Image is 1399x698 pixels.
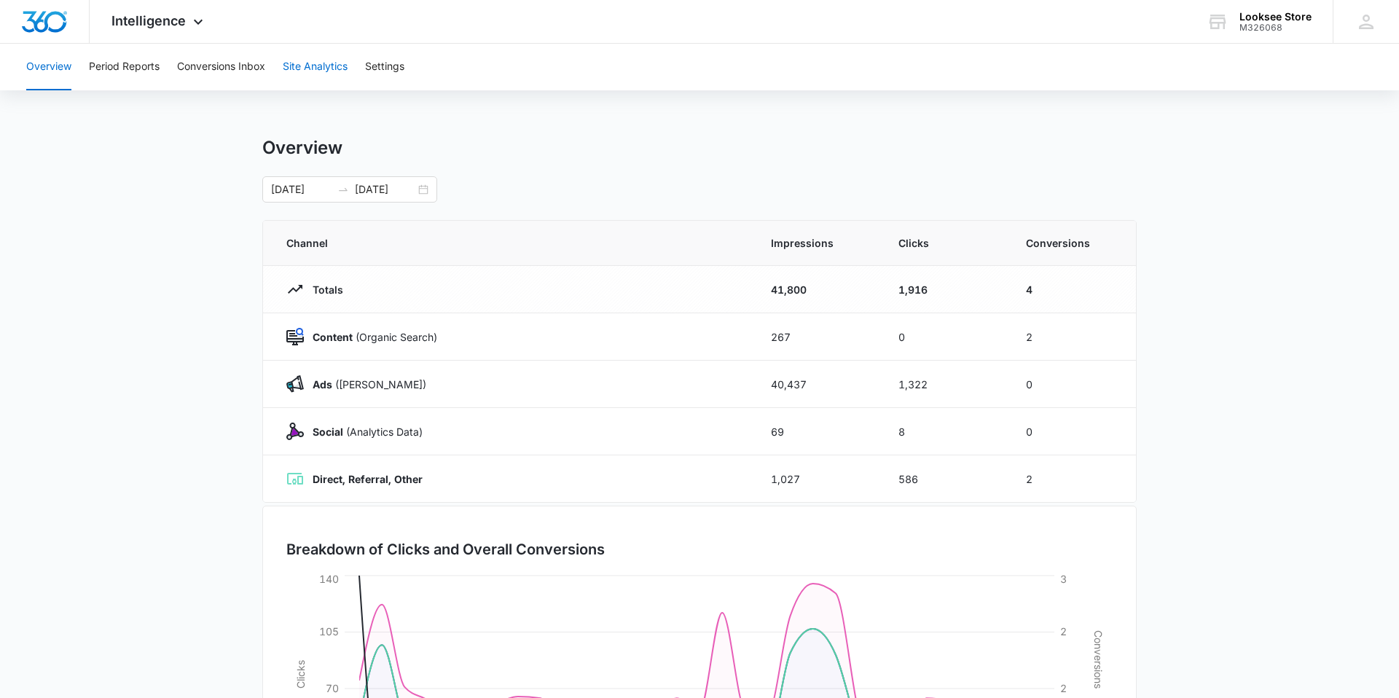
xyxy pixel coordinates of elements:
span: Impressions [771,235,863,251]
td: 1,916 [881,266,1008,313]
button: Site Analytics [283,44,348,90]
td: 2 [1008,313,1136,361]
span: swap-right [337,184,349,195]
div: account id [1239,23,1312,33]
td: 41,800 [753,266,881,313]
span: to [337,184,349,195]
tspan: 2 [1060,682,1067,694]
td: 1,027 [753,455,881,503]
td: 69 [753,408,881,455]
button: Period Reports [89,44,160,90]
tspan: 3 [1060,573,1067,585]
h3: Breakdown of Clicks and Overall Conversions [286,538,605,560]
strong: Content [313,331,353,343]
td: 267 [753,313,881,361]
h1: Overview [262,137,342,159]
img: Ads [286,375,304,393]
span: Intelligence [111,13,186,28]
button: Conversions Inbox [177,44,265,90]
td: 40,437 [753,361,881,408]
span: Clicks [898,235,991,251]
p: ([PERSON_NAME]) [304,377,426,392]
img: Content [286,328,304,345]
td: 1,322 [881,361,1008,408]
strong: Ads [313,378,332,391]
strong: Direct, Referral, Other [313,473,423,485]
span: Conversions [1026,235,1113,251]
p: Totals [304,282,343,297]
tspan: Clicks [294,660,307,689]
p: (Organic Search) [304,329,437,345]
td: 4 [1008,266,1136,313]
tspan: 70 [326,682,339,694]
td: 0 [1008,408,1136,455]
p: (Analytics Data) [304,424,423,439]
button: Settings [365,44,404,90]
strong: Social [313,426,343,438]
img: Social [286,423,304,440]
input: End date [355,181,415,197]
tspan: 140 [319,573,339,585]
td: 586 [881,455,1008,503]
td: 8 [881,408,1008,455]
tspan: 105 [319,625,339,638]
td: 2 [1008,455,1136,503]
td: 0 [881,313,1008,361]
tspan: Conversions [1092,630,1105,689]
button: Overview [26,44,71,90]
div: account name [1239,11,1312,23]
td: 0 [1008,361,1136,408]
span: Channel [286,235,736,251]
tspan: 2 [1060,625,1067,638]
input: Start date [271,181,332,197]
